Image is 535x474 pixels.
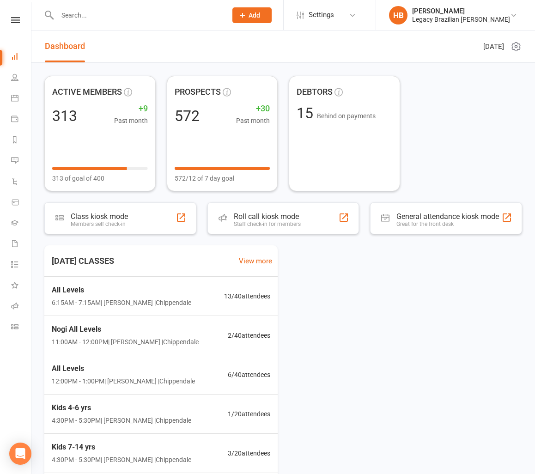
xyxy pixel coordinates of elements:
[389,6,407,24] div: HB
[396,221,499,227] div: Great for the front desk
[249,12,260,19] span: Add
[52,441,191,453] span: Kids 7-14 yrs
[234,212,301,221] div: Roll call kiosk mode
[228,330,270,340] span: 2 / 40 attendees
[11,297,32,317] a: Roll call kiosk mode
[11,317,32,338] a: Class kiosk mode
[52,85,122,99] span: ACTIVE MEMBERS
[11,276,32,297] a: What's New
[228,409,270,419] span: 1 / 20 attendees
[52,363,195,375] span: All Levels
[317,112,376,120] span: Behind on payments
[297,85,333,99] span: DEBTORS
[71,221,128,227] div: Members self check-in
[52,284,191,296] span: All Levels
[9,443,31,465] div: Open Intercom Messenger
[232,7,272,23] button: Add
[52,455,191,465] span: 4:30PM - 5:30PM | [PERSON_NAME] | Chippendale
[52,298,191,308] span: 6:15AM - 7:15AM | [PERSON_NAME] | Chippendale
[71,212,128,221] div: Class kiosk mode
[309,5,334,25] span: Settings
[396,212,499,221] div: General attendance kiosk mode
[483,41,504,52] span: [DATE]
[114,102,148,115] span: +9
[234,221,301,227] div: Staff check-in for members
[239,255,272,267] a: View more
[114,115,148,126] span: Past month
[228,448,270,458] span: 3 / 20 attendees
[175,85,221,99] span: PROSPECTS
[11,130,32,151] a: Reports
[52,415,191,425] span: 4:30PM - 5:30PM | [PERSON_NAME] | Chippendale
[52,402,191,414] span: Kids 4-6 yrs
[11,68,32,89] a: People
[236,102,270,115] span: +30
[11,89,32,109] a: Calendar
[52,337,199,347] span: 11:00AM - 12:00PM | [PERSON_NAME] | Chippendale
[52,323,199,335] span: Nogi All Levels
[224,291,270,301] span: 13 / 40 attendees
[175,173,234,183] span: 572/12 of 7 day goal
[236,115,270,126] span: Past month
[45,30,85,62] a: Dashboard
[297,104,317,122] span: 15
[52,173,104,183] span: 313 of goal of 400
[175,109,200,123] div: 572
[44,253,122,269] h3: [DATE] CLASSES
[412,15,510,24] div: Legacy Brazilian [PERSON_NAME]
[11,109,32,130] a: Payments
[11,47,32,68] a: Dashboard
[228,370,270,380] span: 6 / 40 attendees
[11,193,32,213] a: Product Sales
[52,376,195,386] span: 12:00PM - 1:00PM | [PERSON_NAME] | Chippendale
[52,109,77,123] div: 313
[412,7,510,15] div: [PERSON_NAME]
[55,9,220,22] input: Search...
